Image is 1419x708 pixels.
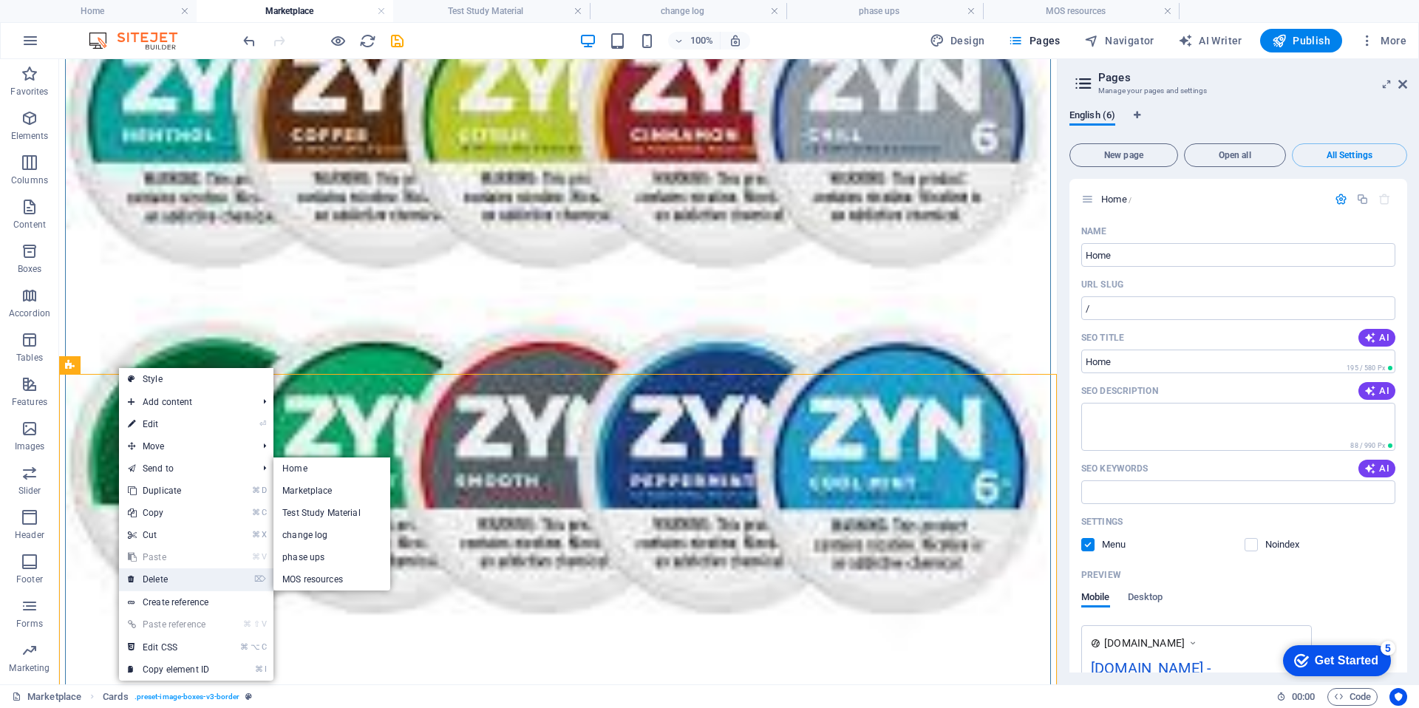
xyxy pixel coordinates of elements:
[1002,29,1066,52] button: Pages
[243,619,251,629] i: ⌘
[1081,332,1124,344] label: The page title in search results and browser tabs
[1069,109,1407,137] div: Language Tabs
[1347,364,1385,372] span: 195 / 580 Px
[1334,688,1371,706] span: Code
[262,486,266,495] i: D
[1389,688,1407,706] button: Usercentrics
[119,591,273,613] a: Create reference
[729,34,742,47] i: On resize automatically adjust zoom level to fit chosen device.
[1172,29,1248,52] button: AI Writer
[251,642,260,652] i: ⌥
[1128,588,1163,609] span: Desktop
[1081,279,1123,290] p: URL SLUG
[1081,225,1106,237] p: Name
[1347,440,1395,451] span: Calculated pixel length in search results
[44,16,107,30] div: Get Started
[240,642,248,652] i: ⌘
[18,263,42,275] p: Boxes
[1354,29,1412,52] button: More
[1104,636,1185,650] span: [DOMAIN_NAME]
[16,352,43,364] p: Tables
[1302,691,1304,702] span: :
[16,618,43,630] p: Forms
[786,3,983,19] h4: phase ups
[11,174,48,186] p: Columns
[13,219,46,231] p: Content
[109,3,124,18] div: 5
[1129,196,1132,204] span: /
[1098,84,1378,98] h3: Manage your pages and settings
[12,7,120,38] div: Get Started 5 items remaining, 0% complete
[1335,193,1347,205] div: Settings
[1360,33,1406,48] span: More
[15,529,44,541] p: Header
[1081,385,1158,397] label: The text in search results and social media
[197,3,393,19] h4: Marketplace
[1091,657,1302,707] div: [DOMAIN_NAME] - [GEOGRAPHIC_DATA]
[240,32,258,50] button: undo
[1069,106,1115,127] span: English (6)
[119,524,218,546] a: ⌘XCut
[1276,688,1316,706] h6: Session time
[119,502,218,524] a: ⌘CCopy
[119,636,218,658] a: ⌘⌥CEdit CSS
[1081,569,1121,581] p: Preview of your page in search results
[103,688,252,706] nav: breadcrumb
[252,486,260,495] i: ⌘
[18,485,41,497] p: Slider
[1081,296,1395,320] input: Last part of the URL for this page Last part of the URL for this page Last part of the URL for th...
[1098,71,1407,84] h2: Pages
[119,435,251,457] span: Move
[1358,382,1395,400] button: AI
[1292,143,1407,167] button: All Settings
[245,692,252,701] i: This element is a customizable preset
[9,307,50,319] p: Accordion
[1364,332,1389,344] span: AI
[9,662,50,674] p: Marketing
[119,568,218,590] a: ⌦Delete
[252,508,260,517] i: ⌘
[273,457,390,480] a: Home
[1081,332,1124,344] p: SEO Title
[1292,688,1315,706] span: 00 00
[1272,33,1330,48] span: Publish
[1081,350,1395,373] input: The page title in search results and browser tabs The page title in search results and browser ta...
[262,508,266,517] i: C
[119,480,218,502] a: ⌘DDuplicate
[254,574,266,584] i: ⌦
[1178,33,1242,48] span: AI Writer
[273,568,390,590] a: MOS resources
[262,619,266,629] i: V
[924,29,991,52] div: Design (Ctrl+Alt+Y)
[241,33,258,50] i: Undo: Delete elements (Ctrl+Z)
[1364,463,1389,474] span: AI
[135,688,240,706] span: . preset-image-boxes-v3-border
[1364,385,1389,397] span: AI
[273,480,390,502] a: Marketplace
[1102,538,1150,551] p: Define if you want this page to be shown in auto-generated navigation.
[690,32,714,50] h6: 100%
[1378,193,1391,205] div: The startpage cannot be deleted
[359,33,376,50] i: Reload page
[924,29,991,52] button: Design
[668,32,721,50] button: 100%
[255,664,263,674] i: ⌘
[358,32,376,50] button: reload
[1078,29,1160,52] button: Navigator
[85,32,196,50] img: Editor Logo
[1356,193,1369,205] div: Duplicate
[119,413,218,435] a: ⏎Edit
[1191,151,1279,160] span: Open all
[1358,329,1395,347] button: AI
[1081,463,1148,474] p: SEO Keywords
[253,619,260,629] i: ⇧
[1081,588,1110,609] span: Mobile
[389,33,406,50] i: Save (Ctrl+S)
[1081,591,1163,619] div: Preview
[1084,33,1154,48] span: Navigator
[12,396,47,408] p: Features
[273,524,390,546] a: change log
[1101,194,1132,205] span: Click to open page
[119,391,251,413] span: Add content
[259,419,266,429] i: ⏎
